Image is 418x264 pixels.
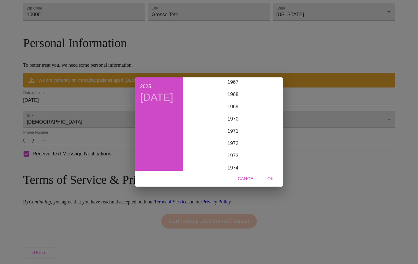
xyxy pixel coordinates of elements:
[185,88,280,101] div: 1968
[261,173,280,184] button: OK
[140,91,174,104] button: [DATE]
[185,76,280,88] div: 1967
[140,82,151,91] button: 2025
[185,162,280,174] div: 1974
[185,125,280,137] div: 1971
[185,137,280,150] div: 1972
[263,175,278,183] span: OK
[185,113,280,125] div: 1970
[238,175,256,183] span: Cancel
[185,101,280,113] div: 1969
[235,173,258,184] button: Cancel
[185,150,280,162] div: 1973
